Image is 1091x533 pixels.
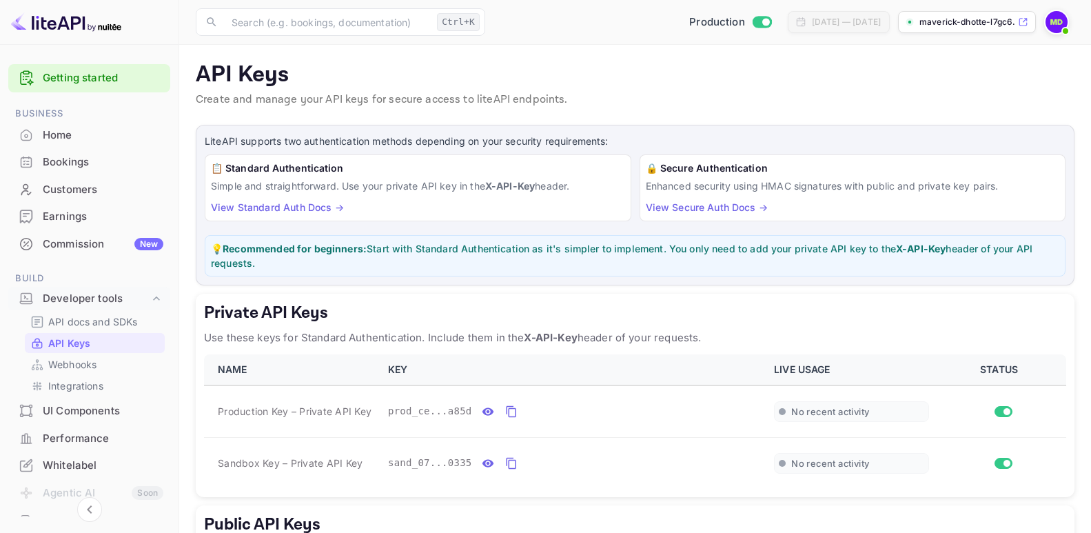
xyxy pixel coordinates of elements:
a: View Standard Auth Docs → [211,201,344,213]
div: Home [43,128,163,143]
h6: 🔒 Secure Authentication [646,161,1060,176]
p: Simple and straightforward. Use your private API key in the header. [211,179,625,193]
strong: X-API-Key [524,331,577,344]
th: STATUS [937,354,1066,385]
p: Integrations [48,379,103,393]
div: Performance [8,425,170,452]
div: Whitelabel [8,452,170,479]
a: Bookings [8,149,170,174]
h5: Private API Keys [204,302,1066,324]
img: LiteAPI logo [11,11,121,33]
p: Webhooks [48,357,96,372]
a: Home [8,122,170,148]
div: New [134,238,163,250]
div: [DATE] — [DATE] [812,16,881,28]
div: Home [8,122,170,149]
div: UI Components [43,403,163,419]
a: Customers [8,177,170,202]
p: LiteAPI supports two authentication methods depending on your security requirements: [205,134,1065,149]
a: Webhooks [30,357,159,372]
p: Create and manage your API keys for secure access to liteAPI endpoints. [196,92,1074,108]
strong: X-API-Key [896,243,946,254]
a: CommissionNew [8,231,170,257]
div: Integrations [25,376,165,396]
a: Whitelabel [8,452,170,478]
th: LIVE USAGE [766,354,937,385]
a: API Keys [30,336,159,350]
a: Integrations [30,379,159,393]
strong: Recommended for beginners: [223,243,367,254]
a: Earnings [8,203,170,229]
table: private api keys table [204,354,1066,489]
div: Performance [43,431,163,447]
div: Earnings [8,203,170,230]
div: Bookings [8,149,170,176]
div: Commission [43,237,163,252]
span: No recent activity [791,406,869,418]
p: API Keys [48,336,90,350]
div: API Logs [43,514,163,530]
span: Business [8,106,170,121]
div: Whitelabel [43,458,163,474]
img: Maverick Dhotte [1046,11,1068,33]
strong: X-API-Key [485,180,535,192]
p: 💡 Start with Standard Authentication as it's simpler to implement. You only need to add your priv... [211,241,1059,270]
th: KEY [380,354,766,385]
a: View Secure Auth Docs → [646,201,768,213]
div: API docs and SDKs [25,312,165,332]
div: Getting started [8,64,170,92]
span: sand_07...0335 [388,456,472,470]
span: Build [8,271,170,286]
div: UI Components [8,398,170,425]
p: maverick-dhotte-l7gc6.... [919,16,1015,28]
div: CommissionNew [8,231,170,258]
div: Earnings [43,209,163,225]
span: prod_ce...a85d [388,404,472,419]
p: API docs and SDKs [48,314,138,329]
span: No recent activity [791,458,869,470]
p: Use these keys for Standard Authentication. Include them in the header of your requests. [204,330,1066,346]
span: Sandbox Key – Private API Key [218,456,363,470]
a: Getting started [43,70,163,86]
div: Developer tools [43,291,150,307]
div: Switch to Sandbox mode [684,14,777,30]
div: Webhooks [25,354,165,374]
div: API Keys [25,333,165,353]
h6: 📋 Standard Authentication [211,161,625,176]
input: Search (e.g. bookings, documentation) [223,8,431,36]
button: Collapse navigation [77,497,102,522]
p: API Keys [196,61,1074,89]
div: Bookings [43,154,163,170]
p: Enhanced security using HMAC signatures with public and private key pairs. [646,179,1060,193]
a: API docs and SDKs [30,314,159,329]
span: Production Key – Private API Key [218,404,371,419]
div: Ctrl+K [437,13,480,31]
a: UI Components [8,398,170,423]
div: Customers [43,182,163,198]
a: Performance [8,425,170,451]
span: Production [689,14,745,30]
div: Developer tools [8,287,170,311]
th: NAME [204,354,380,385]
div: Customers [8,177,170,203]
